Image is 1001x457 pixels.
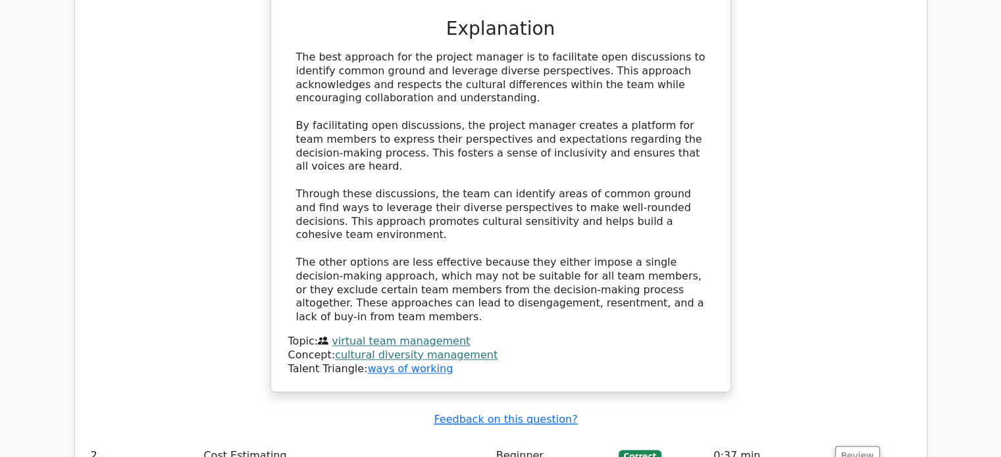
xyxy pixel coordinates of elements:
[332,335,470,347] a: virtual team management
[367,362,453,375] a: ways of working
[335,349,498,361] a: cultural diversity management
[434,413,577,425] a: Feedback on this question?
[296,51,706,324] div: The best approach for the project manager is to facilitate open discussions to identify common gr...
[296,18,706,40] h3: Explanation
[288,335,713,349] div: Topic:
[288,349,713,362] div: Concept:
[288,335,713,375] div: Talent Triangle:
